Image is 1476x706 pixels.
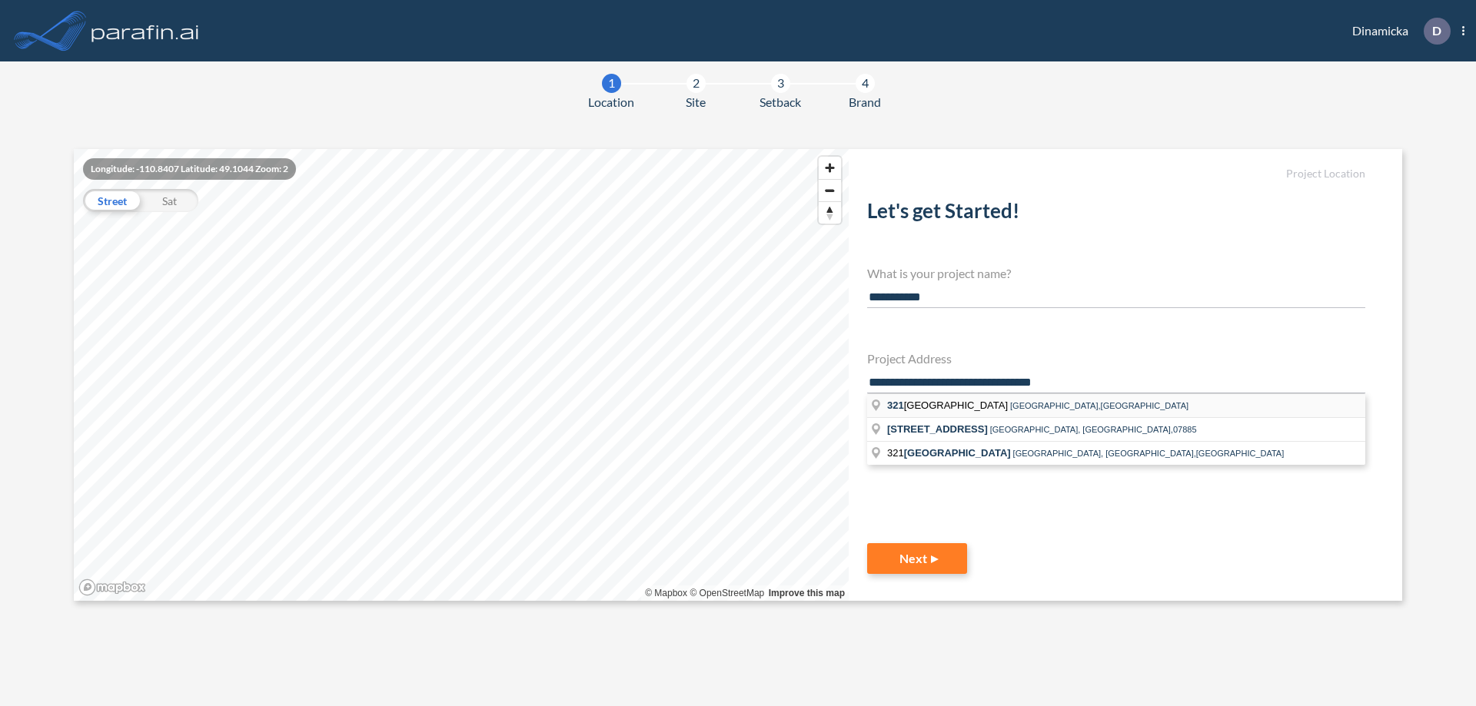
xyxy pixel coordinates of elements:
[867,199,1365,229] h2: Let's get Started!
[819,180,841,201] span: Zoom out
[602,74,621,93] div: 1
[1010,401,1188,410] span: [GEOGRAPHIC_DATA],[GEOGRAPHIC_DATA]
[887,399,1010,411] span: [GEOGRAPHIC_DATA]
[849,93,881,111] span: Brand
[990,425,1197,434] span: [GEOGRAPHIC_DATA], [GEOGRAPHIC_DATA],07885
[867,543,967,574] button: Next
[645,588,687,598] a: Mapbox
[74,149,849,601] canvas: Map
[867,266,1365,280] h4: What is your project name?
[887,423,988,435] span: [STREET_ADDRESS]
[867,351,1365,366] h4: Project Address
[904,447,1011,459] span: [GEOGRAPHIC_DATA]
[686,74,706,93] div: 2
[819,157,841,179] button: Zoom in
[819,179,841,201] button: Zoom out
[769,588,845,598] a: Improve this map
[1329,18,1464,45] div: Dinamicka
[771,74,790,93] div: 3
[887,447,1013,459] span: 321
[856,74,875,93] div: 4
[819,201,841,224] button: Reset bearing to north
[141,189,198,212] div: Sat
[686,93,706,111] span: Site
[819,202,841,224] span: Reset bearing to north
[88,15,202,46] img: logo
[690,588,764,598] a: OpenStreetMap
[887,399,904,411] span: 321
[867,167,1365,181] h5: Project Location
[1013,449,1285,458] span: [GEOGRAPHIC_DATA], [GEOGRAPHIC_DATA],[GEOGRAPHIC_DATA]
[83,189,141,212] div: Street
[78,578,146,596] a: Mapbox homepage
[83,158,296,180] div: Longitude: -110.8407 Latitude: 49.1044 Zoom: 2
[760,93,801,111] span: Setback
[1432,24,1441,38] p: D
[588,93,634,111] span: Location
